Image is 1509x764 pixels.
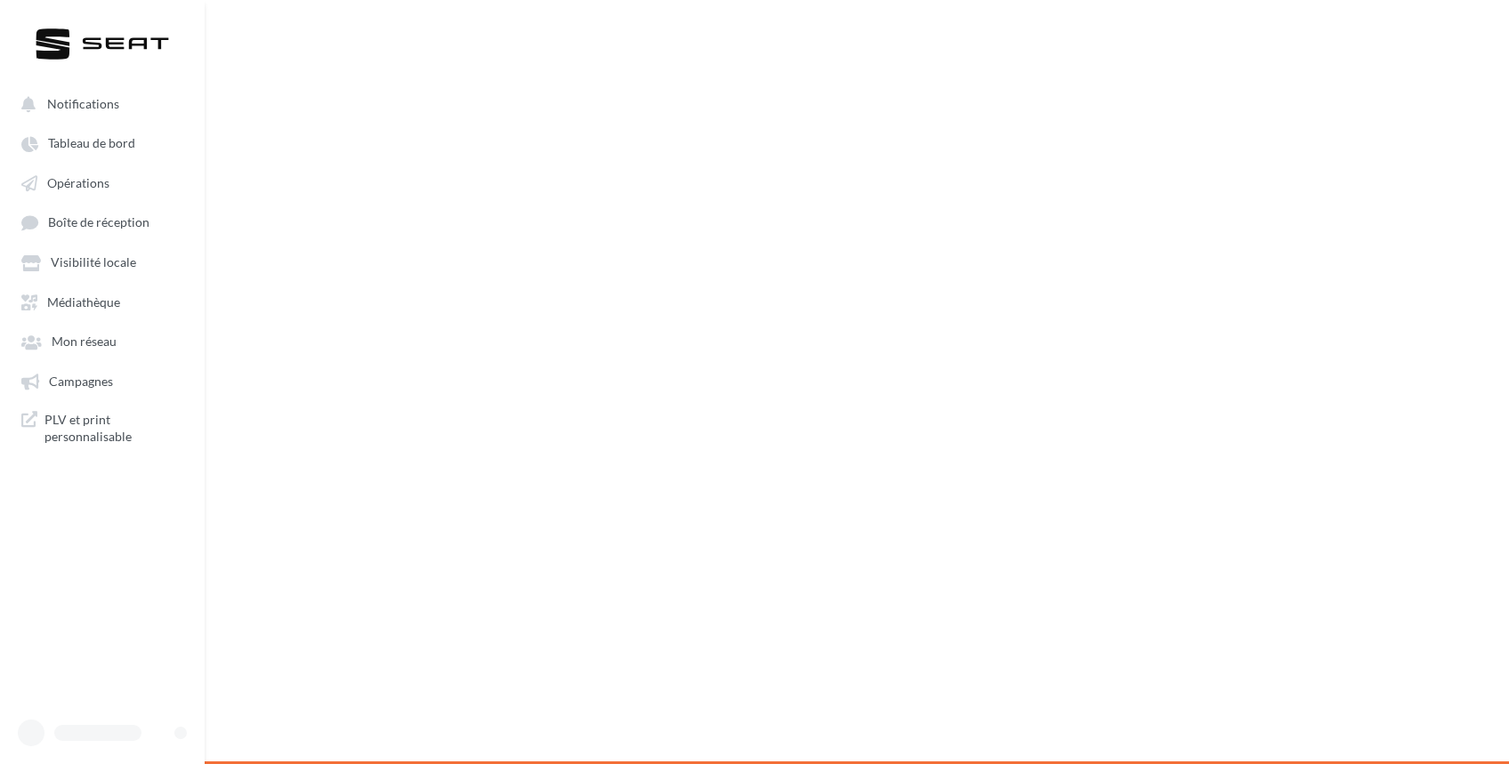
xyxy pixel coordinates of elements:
span: Mon réseau [52,334,117,350]
span: PLV et print personnalisable [44,411,183,446]
span: Visibilité locale [51,255,136,270]
a: Tableau de bord [11,126,194,158]
a: Médiathèque [11,285,194,318]
button: Notifications [11,87,187,119]
a: Campagnes [11,365,194,397]
a: Mon réseau [11,325,194,357]
span: Boîte de réception [48,215,149,230]
span: Campagnes [49,374,113,389]
a: Boîte de réception [11,205,194,238]
a: Opérations [11,166,194,198]
a: PLV et print personnalisable [11,404,194,453]
span: Médiathèque [47,294,120,310]
span: Opérations [47,175,109,190]
span: Notifications [47,96,119,111]
a: Visibilité locale [11,245,194,277]
span: Tableau de bord [48,136,135,151]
